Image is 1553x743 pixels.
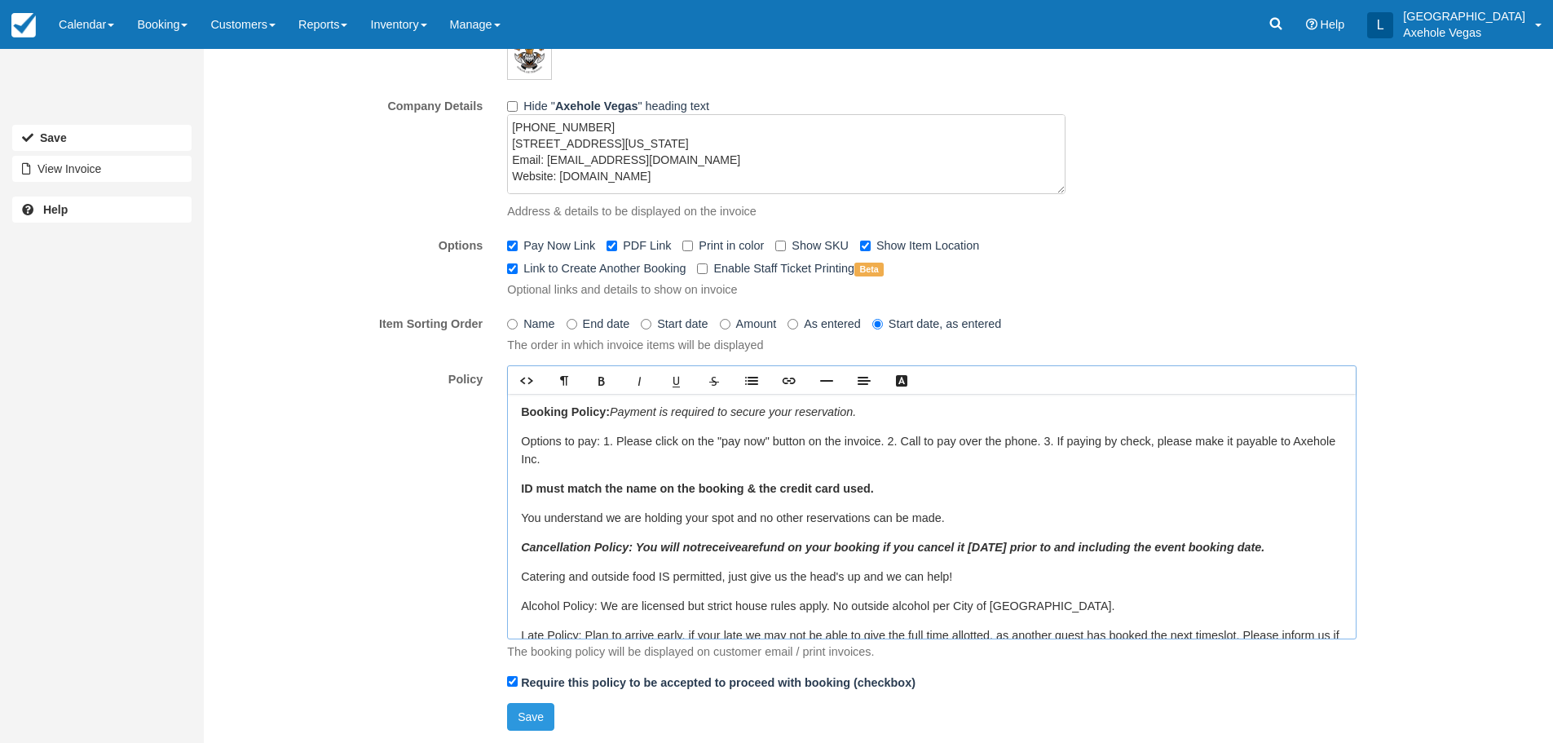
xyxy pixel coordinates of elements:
a: Strikethrough [695,367,733,394]
p: Axehole Vegas [1403,24,1525,41]
input: Amount [720,319,730,329]
label: Link to Create Another Booking [507,254,686,277]
a: Bold [583,367,620,394]
strong: a [742,541,748,554]
label: Enable Staff Ticket Printing [697,254,884,277]
input: End date [567,319,577,329]
span: Help [1321,18,1345,31]
a: Align [845,367,883,394]
a: Italic [620,367,658,394]
label: Company Details [204,92,495,115]
strong: Booking Policy: [521,405,610,418]
label: Name [507,310,554,333]
p: [GEOGRAPHIC_DATA] [1403,8,1525,24]
input: Print in color [682,241,693,251]
button: View Invoice [12,156,192,182]
input: Pay Now Link [507,241,518,251]
label: Show SKU [775,232,849,254]
a: Help [12,197,192,223]
label: Print in color [682,232,764,254]
p: Options to pay: 1. Please click on the "pay now" button on the invoice. 2. Call to pay over the p... [521,433,1343,468]
div: L [1367,12,1393,38]
textarea: [PHONE_NUMBER] [STREET_ADDRESS][US_STATE] Email: [EMAIL_ADDRESS][DOMAIN_NAME] Website: [DOMAIN_NA... [507,114,1065,194]
label: As entered [788,310,861,333]
input: Show Item Location [860,241,871,251]
input: Link to Create Another Booking [507,263,518,274]
label: Show Item Location [860,232,979,254]
p: The order in which invoice items will be displayed [495,337,1077,354]
input: PDF Link [607,241,617,251]
label: PDF Link [607,232,671,254]
label: Require this policy to be accepted to proceed with booking (checkbox) [521,676,915,689]
a: HTML [508,367,545,394]
strong: ID must match the name on the booking & the credit card used. [521,482,874,495]
label: Amount [720,310,777,333]
a: Link [770,367,808,394]
em: Payment is required to secure your reservation. [610,405,856,418]
label: Hide " " heading text [507,92,709,115]
input: Start date [641,319,651,329]
button: Save [12,125,192,151]
p: Late Policy: Plan to arrive early, if your late we may not be able to give the full time allotted... [521,627,1343,680]
label: Item Sorting Order [204,310,495,333]
p: The booking policy will be displayed on customer email / print invoices. [507,643,874,661]
input: Hide "Axehole Vegas" heading text [507,101,518,112]
strong: on your booking if you cancel it [DATE] prior to and including the event booking date. [788,541,1264,554]
button: Save [507,703,554,731]
p: You understand we are holding your spot and no other reservations can be made. [521,510,1343,528]
b: Help [43,203,68,216]
p: Alcohol Policy: We are licensed but strict house rules apply. No outside alcohol per City of [GEO... [521,598,1343,616]
strong: refund [748,541,785,554]
label: Pay Now Link [507,232,595,254]
strong: Cancellation Policy: You will not [521,541,701,554]
p: Optional links and details to show on invoice [507,281,737,299]
strong: receive [701,541,742,554]
a: Lists [733,367,770,394]
a: Underline [658,367,695,394]
input: Name [507,319,518,329]
label: End date [567,310,630,333]
label: Options [204,232,495,254]
img: plogo [507,31,552,80]
input: Show SKU [775,241,786,251]
label: Start date [641,310,708,333]
a: Line [808,367,845,394]
input: Enable Staff Ticket PrintingBeta [697,263,708,274]
a: Text Color [883,367,920,394]
span: Beta [854,263,884,276]
strong: Axehole Vegas [555,100,638,113]
input: As entered [788,319,798,329]
input: Start date, as entered [872,319,883,329]
p: Address & details to be displayed on the invoice [507,203,757,220]
img: checkfront-main-nav-mini-logo.png [11,13,36,38]
label: Start date, as entered [872,310,1013,333]
p: Catering and outside food IS permitted, just give us the head's up and we can help! [521,568,1343,586]
i: Help [1306,19,1317,30]
label: Policy [204,365,495,388]
b: Save [40,131,67,144]
a: Format [545,367,583,394]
